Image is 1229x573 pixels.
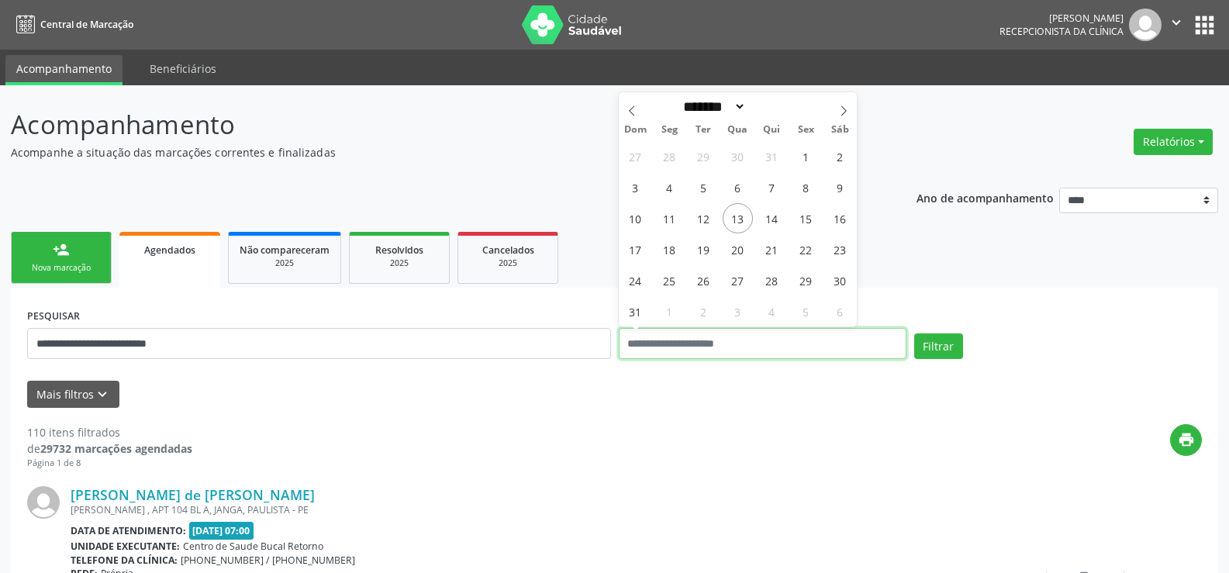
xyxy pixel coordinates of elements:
[689,203,719,233] span: Agosto 12, 2025
[482,243,534,257] span: Cancelados
[723,141,753,171] span: Julho 30, 2025
[620,141,651,171] span: Julho 27, 2025
[71,486,315,503] a: [PERSON_NAME] de [PERSON_NAME]
[11,12,133,37] a: Central de Marcação
[1168,14,1185,31] i: 
[240,257,330,269] div: 2025
[791,234,821,264] span: Agosto 22, 2025
[791,141,821,171] span: Agosto 1, 2025
[27,424,192,440] div: 110 itens filtrados
[1170,424,1202,456] button: print
[375,243,423,257] span: Resolvidos
[917,188,1054,207] p: Ano de acompanhamento
[754,125,789,135] span: Qui
[654,296,685,326] span: Setembro 1, 2025
[361,257,438,269] div: 2025
[825,265,855,295] span: Agosto 30, 2025
[469,257,547,269] div: 2025
[999,25,1124,38] span: Recepcionista da clínica
[654,234,685,264] span: Agosto 18, 2025
[757,141,787,171] span: Julho 31, 2025
[678,98,747,115] select: Month
[689,172,719,202] span: Agosto 5, 2025
[723,203,753,233] span: Agosto 13, 2025
[825,296,855,326] span: Setembro 6, 2025
[791,172,821,202] span: Agosto 8, 2025
[757,296,787,326] span: Setembro 4, 2025
[27,304,80,328] label: PESQUISAR
[139,55,227,82] a: Beneficiários
[791,203,821,233] span: Agosto 15, 2025
[1191,12,1218,39] button: apps
[789,125,823,135] span: Sex
[27,457,192,470] div: Página 1 de 8
[53,241,70,258] div: person_add
[825,203,855,233] span: Agosto 16, 2025
[240,243,330,257] span: Não compareceram
[654,172,685,202] span: Agosto 4, 2025
[825,172,855,202] span: Agosto 9, 2025
[620,234,651,264] span: Agosto 17, 2025
[71,503,969,516] div: [PERSON_NAME] , APT 104 BL A, JANGA, PAULISTA - PE
[5,55,123,85] a: Acompanhamento
[823,125,857,135] span: Sáb
[689,265,719,295] span: Agosto 26, 2025
[620,265,651,295] span: Agosto 24, 2025
[40,441,192,456] strong: 29732 marcações agendadas
[11,105,856,144] p: Acompanhamento
[757,234,787,264] span: Agosto 21, 2025
[183,540,323,553] span: Centro de Saude Bucal Retorno
[619,125,653,135] span: Dom
[144,243,195,257] span: Agendados
[999,12,1124,25] div: [PERSON_NAME]
[746,98,797,115] input: Year
[40,18,133,31] span: Central de Marcação
[11,144,856,161] p: Acompanhe a situação das marcações correntes e finalizadas
[654,265,685,295] span: Agosto 25, 2025
[825,141,855,171] span: Agosto 2, 2025
[723,172,753,202] span: Agosto 6, 2025
[757,265,787,295] span: Agosto 28, 2025
[654,141,685,171] span: Julho 28, 2025
[1178,431,1195,448] i: print
[723,234,753,264] span: Agosto 20, 2025
[71,524,186,537] b: Data de atendimento:
[720,125,754,135] span: Qua
[723,296,753,326] span: Setembro 3, 2025
[689,296,719,326] span: Setembro 2, 2025
[620,296,651,326] span: Agosto 31, 2025
[791,296,821,326] span: Setembro 5, 2025
[620,172,651,202] span: Agosto 3, 2025
[27,440,192,457] div: de
[1129,9,1162,41] img: img
[791,265,821,295] span: Agosto 29, 2025
[914,333,963,360] button: Filtrar
[620,203,651,233] span: Agosto 10, 2025
[27,381,119,408] button: Mais filtroskeyboard_arrow_down
[686,125,720,135] span: Ter
[181,554,355,567] span: [PHONE_NUMBER] / [PHONE_NUMBER]
[825,234,855,264] span: Agosto 23, 2025
[757,172,787,202] span: Agosto 7, 2025
[27,486,60,519] img: img
[189,522,254,540] span: [DATE] 07:00
[22,262,100,274] div: Nova marcação
[757,203,787,233] span: Agosto 14, 2025
[689,234,719,264] span: Agosto 19, 2025
[94,386,111,403] i: keyboard_arrow_down
[1134,129,1213,155] button: Relatórios
[652,125,686,135] span: Seg
[723,265,753,295] span: Agosto 27, 2025
[654,203,685,233] span: Agosto 11, 2025
[1162,9,1191,41] button: 
[71,554,178,567] b: Telefone da clínica:
[689,141,719,171] span: Julho 29, 2025
[71,540,180,553] b: Unidade executante:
